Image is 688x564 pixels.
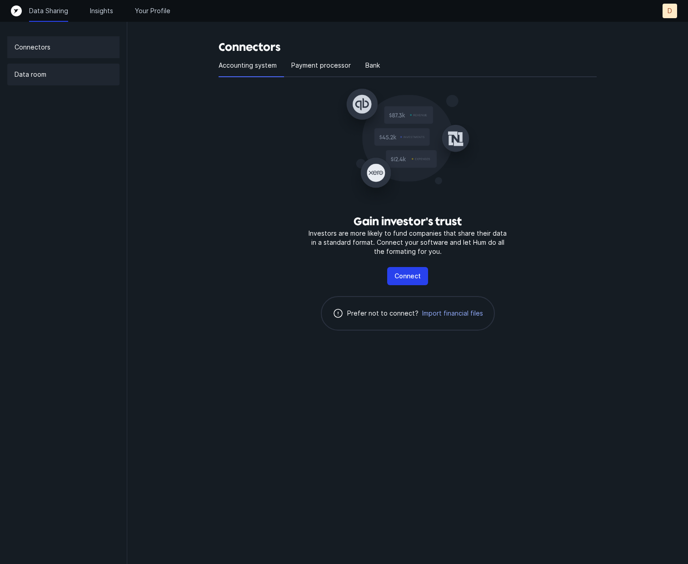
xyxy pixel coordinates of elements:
[90,6,113,15] a: Insights
[219,60,277,71] p: Accounting system
[135,6,170,15] a: Your Profile
[668,6,672,15] p: D
[354,214,462,229] h3: Gain investor's trust
[335,84,480,207] img: Gain investor's trust
[15,69,46,80] p: Data room
[7,64,120,85] a: Data room
[15,42,50,53] p: Connectors
[394,271,421,282] p: Connect
[291,60,351,71] p: Payment processor
[7,36,120,58] a: Connectors
[347,308,419,319] p: Prefer not to connect?
[29,6,68,15] a: Data Sharing
[365,60,380,71] p: Bank
[306,229,509,256] p: Investors are more likely to fund companies that share their data in a standard format. Connect y...
[422,309,483,318] span: Import financial files
[387,267,428,285] button: Connect
[219,40,597,54] h3: Connectors
[663,4,677,18] button: D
